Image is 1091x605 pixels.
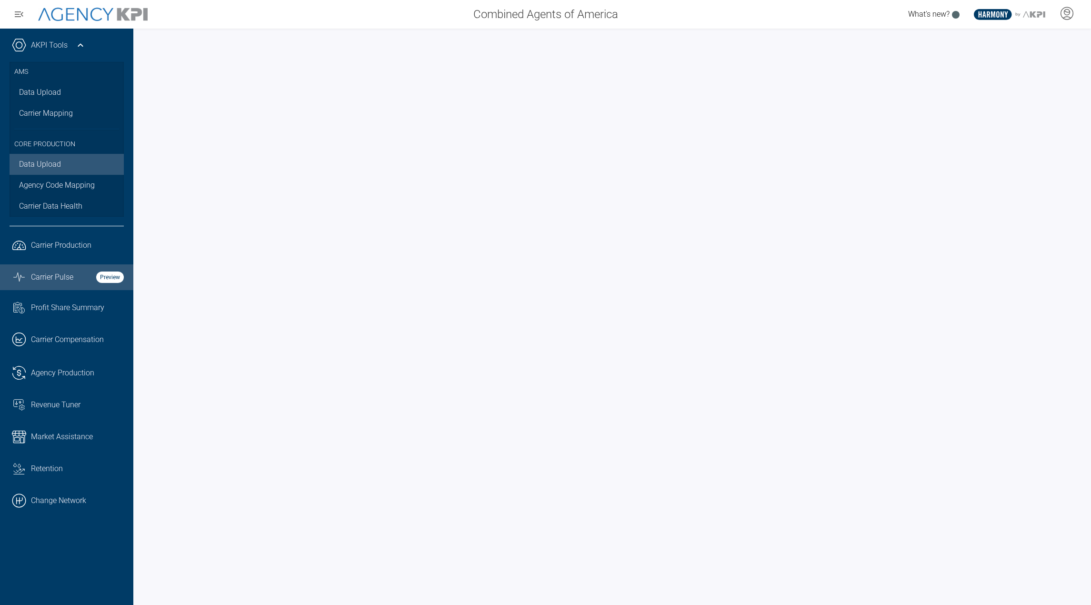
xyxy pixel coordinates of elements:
[10,82,124,103] a: Data Upload
[19,201,82,212] span: Carrier Data Health
[10,196,124,217] a: Carrier Data Health
[14,129,119,154] h3: Core Production
[10,103,124,124] a: Carrier Mapping
[14,62,119,82] h3: AMS
[10,154,124,175] a: Data Upload
[31,40,68,51] a: AKPI Tools
[31,302,104,313] span: Profit Share Summary
[31,334,104,345] span: Carrier Compensation
[31,240,91,251] span: Carrier Production
[31,367,94,379] span: Agency Production
[31,463,124,474] div: Retention
[31,272,73,283] span: Carrier Pulse
[10,175,124,196] a: Agency Code Mapping
[31,431,93,443] span: Market Assistance
[96,272,124,283] strong: Preview
[908,10,950,19] span: What's new?
[38,8,148,21] img: AgencyKPI
[31,399,80,411] span: Revenue Tuner
[473,6,618,23] span: Combined Agents of America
